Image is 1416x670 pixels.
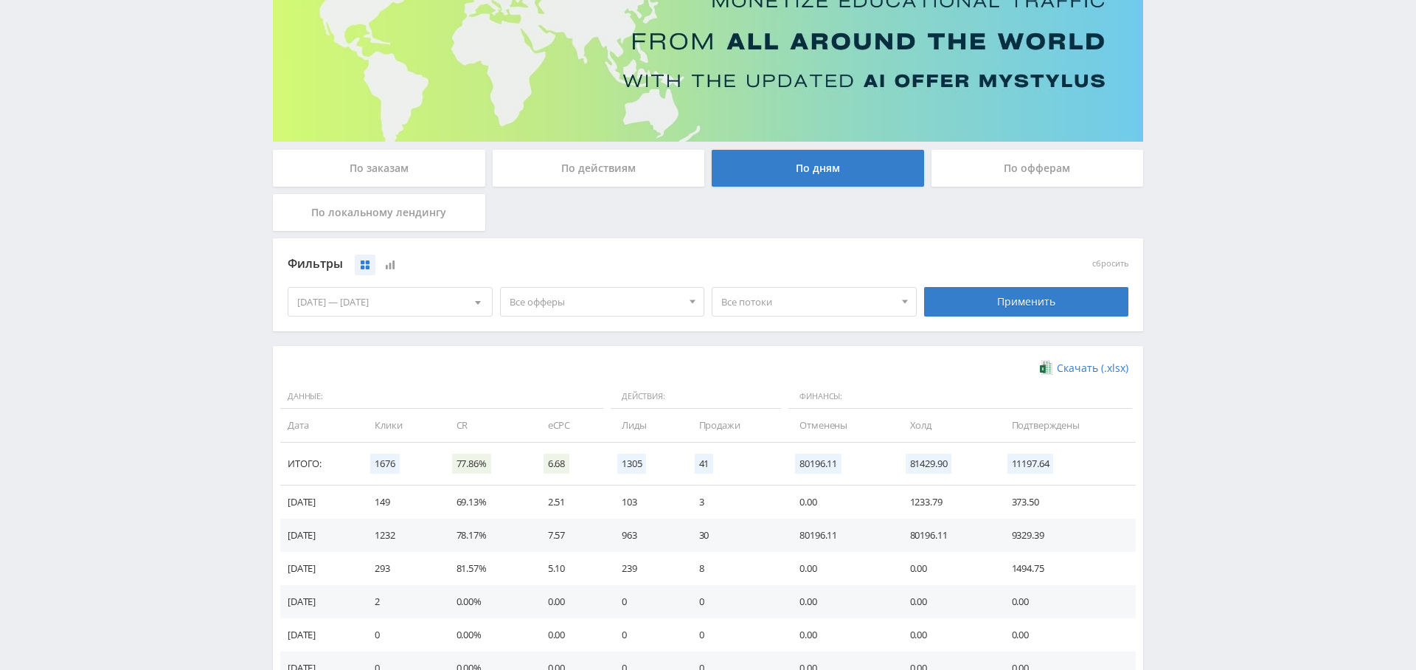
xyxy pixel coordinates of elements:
span: Скачать (.xlsx) [1057,362,1128,374]
span: Финансы: [788,384,1132,410]
td: 2 [360,585,441,618]
td: 1232 [360,519,441,552]
td: 0.00 [785,618,895,652]
td: [DATE] [280,552,360,585]
a: Скачать (.xlsx) [1040,361,1128,376]
td: 0 [607,585,684,618]
div: [DATE] — [DATE] [288,288,492,316]
span: 41 [695,454,714,474]
td: 0 [684,618,785,652]
td: [DATE] [280,585,360,618]
span: 6.68 [544,454,569,474]
td: Клики [360,409,441,442]
td: Дата [280,409,360,442]
td: 373.50 [997,486,1136,519]
div: По действиям [493,150,705,187]
td: 78.17% [442,519,533,552]
td: 0.00 [533,618,607,652]
td: 1494.75 [997,552,1136,585]
td: 239 [607,552,684,585]
td: 0 [360,618,441,652]
td: 0.00 [895,618,997,652]
div: По локальному лендингу [273,194,485,231]
td: 0.00% [442,618,533,652]
td: 0.00 [785,552,895,585]
td: 963 [607,519,684,552]
span: Все потоки [721,288,894,316]
span: Данные: [280,384,603,410]
td: 293 [360,552,441,585]
td: Отменены [785,409,895,442]
span: 81429.90 [906,454,952,474]
button: сбросить [1092,259,1128,269]
span: 80196.11 [795,454,841,474]
td: 8 [684,552,785,585]
td: Лиды [607,409,684,442]
td: 0.00 [785,486,895,519]
td: CR [442,409,533,442]
td: [DATE] [280,519,360,552]
td: 149 [360,486,441,519]
td: Итого: [280,443,360,486]
td: 0.00 [785,585,895,618]
td: 7.57 [533,519,607,552]
td: 103 [607,486,684,519]
td: 80196.11 [895,519,997,552]
div: По дням [712,150,924,187]
td: 1233.79 [895,486,997,519]
span: Действия: [611,384,781,410]
td: 5.10 [533,552,607,585]
td: 9329.39 [997,519,1136,552]
td: 0.00 [997,618,1136,652]
span: 11197.64 [1007,454,1054,474]
td: 0 [684,585,785,618]
div: Применить [924,287,1129,317]
td: 69.13% [442,486,533,519]
td: 3 [684,486,785,519]
td: 0 [607,618,684,652]
div: По заказам [273,150,485,187]
td: 81.57% [442,552,533,585]
td: 2.51 [533,486,607,519]
td: 0.00% [442,585,533,618]
td: Холд [895,409,997,442]
td: Подтверждены [997,409,1136,442]
td: 0.00 [997,585,1136,618]
img: xlsx [1040,360,1052,375]
span: 77.86% [452,454,491,474]
div: По офферам [931,150,1144,187]
div: Фильтры [288,253,917,275]
td: [DATE] [280,486,360,519]
td: 0.00 [533,585,607,618]
td: [DATE] [280,618,360,652]
td: 80196.11 [785,519,895,552]
td: 30 [684,519,785,552]
td: eCPC [533,409,607,442]
td: Продажи [684,409,785,442]
td: 0.00 [895,585,997,618]
span: 1305 [617,454,646,474]
span: 1676 [370,454,399,474]
span: Все офферы [510,288,682,316]
td: 0.00 [895,552,997,585]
